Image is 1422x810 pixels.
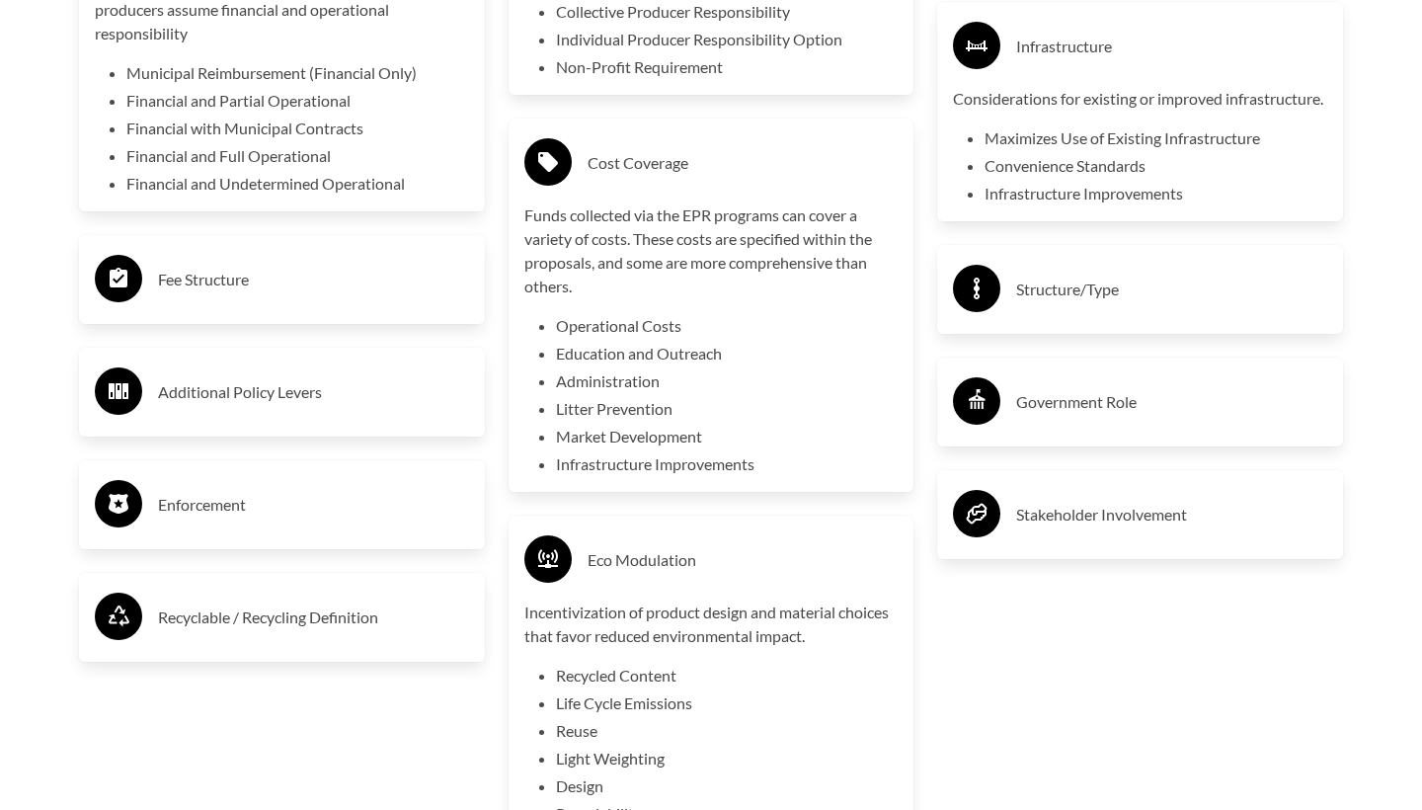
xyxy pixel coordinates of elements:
[556,664,899,688] li: Recycled Content
[556,747,899,770] li: Light Weighting
[556,397,899,421] li: Litter Prevention
[126,144,469,168] li: Financial and Full Operational
[556,691,899,715] li: Life Cycle Emissions
[158,264,469,295] h3: Fee Structure
[126,117,469,140] li: Financial with Municipal Contracts
[524,203,899,298] p: Funds collected via the EPR programs can cover a variety of costs. These costs are specified with...
[588,147,899,179] h3: Cost Coverage
[1016,274,1327,305] h3: Structure/Type
[556,369,899,393] li: Administration
[158,489,469,521] h3: Enforcement
[524,601,899,648] p: Incentivization of product design and material choices that favor reduced environmental impact.
[556,774,899,798] li: Design
[556,314,899,338] li: Operational Costs
[556,452,899,476] li: Infrastructure Improvements
[588,544,899,576] h3: Eco Modulation
[556,342,899,365] li: Education and Outreach
[985,126,1327,150] li: Maximizes Use of Existing Infrastructure
[1016,31,1327,62] h3: Infrastructure
[985,154,1327,178] li: Convenience Standards
[1016,499,1327,530] h3: Stakeholder Involvement
[556,719,899,743] li: Reuse
[126,89,469,113] li: Financial and Partial Operational
[158,602,469,633] h3: Recyclable / Recycling Definition
[158,376,469,408] h3: Additional Policy Levers
[556,55,899,79] li: Non-Profit Requirement
[126,172,469,196] li: Financial and Undetermined Operational
[556,425,899,448] li: Market Development
[126,61,469,85] li: Municipal Reimbursement (Financial Only)
[953,87,1327,111] p: Considerations for existing or improved infrastructure.
[556,28,899,51] li: Individual Producer Responsibility Option
[985,182,1327,205] li: Infrastructure Improvements
[1016,386,1327,418] h3: Government Role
